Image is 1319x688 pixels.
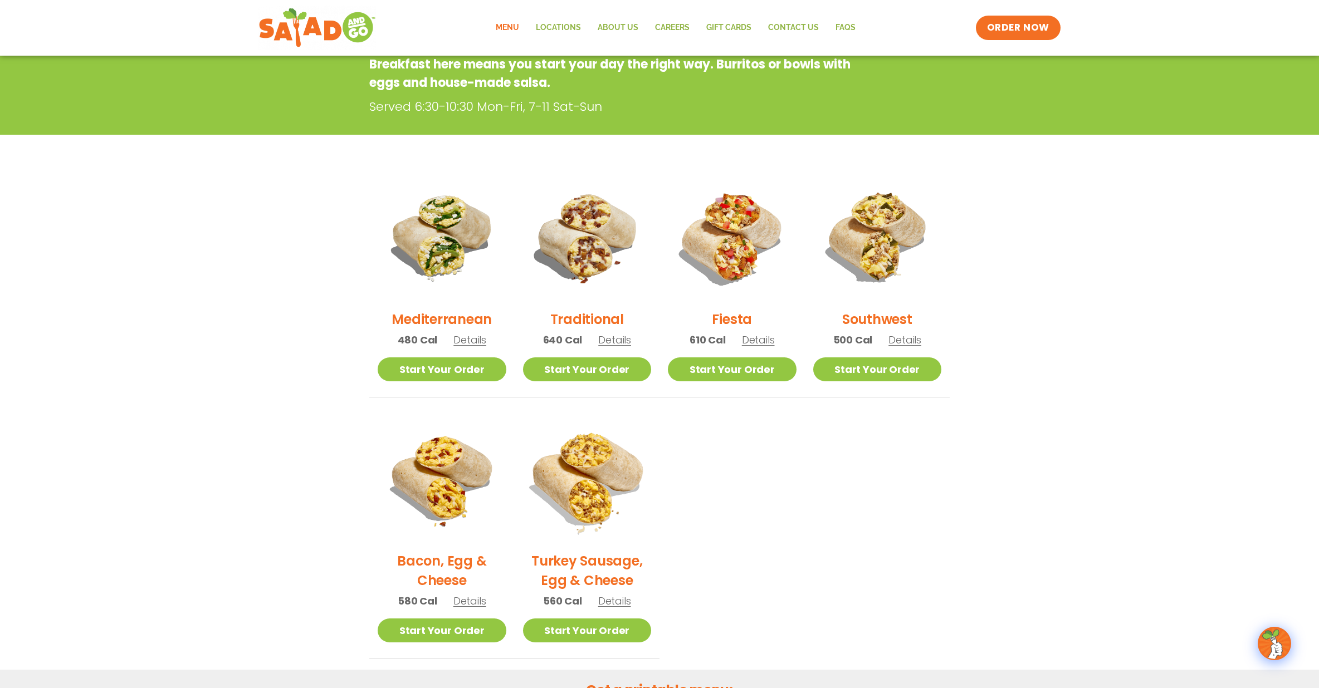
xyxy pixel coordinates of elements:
[690,332,726,347] span: 610 Cal
[888,333,921,347] span: Details
[1259,628,1290,659] img: wpChatIcon
[827,15,864,41] a: FAQs
[523,551,652,590] h2: Turkey Sausage, Egg & Cheese
[511,403,662,554] img: Product photo for Turkey Sausage, Egg & Cheese
[598,594,631,608] span: Details
[698,15,760,41] a: GIFT CARDS
[543,332,583,347] span: 640 Cal
[598,333,631,347] span: Details
[398,593,437,608] span: 580 Cal
[487,15,864,41] nav: Menu
[523,357,652,381] a: Start Your Order
[453,333,486,347] span: Details
[523,173,652,301] img: Product photo for Traditional
[543,593,582,608] span: 560 Cal
[392,309,492,329] h2: Mediterranean
[813,173,942,301] img: Product photo for Southwest
[487,15,527,41] a: Menu
[647,15,698,41] a: Careers
[842,309,912,329] h2: Southwest
[976,16,1061,40] a: ORDER NOW
[712,309,752,329] h2: Fiesta
[258,6,376,50] img: new-SAG-logo-768×292
[523,618,652,642] a: Start Your Order
[527,15,589,41] a: Locations
[369,55,860,92] p: Breakfast here means you start your day the right way. Burritos or bowls with eggs and house-made...
[742,333,775,347] span: Details
[369,97,865,116] p: Served 6:30-10:30 Mon-Fri, 7-11 Sat-Sun
[378,173,506,301] img: Product photo for Mediterranean Breakfast Burrito
[378,551,506,590] h2: Bacon, Egg & Cheese
[453,594,486,608] span: Details
[833,332,873,347] span: 500 Cal
[398,332,438,347] span: 480 Cal
[378,414,506,543] img: Product photo for Bacon, Egg & Cheese
[760,15,827,41] a: Contact Us
[813,357,942,381] a: Start Your Order
[987,21,1049,35] span: ORDER NOW
[550,309,624,329] h2: Traditional
[378,357,506,381] a: Start Your Order
[378,618,506,642] a: Start Your Order
[589,15,647,41] a: About Us
[668,173,797,301] img: Product photo for Fiesta
[668,357,797,381] a: Start Your Order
